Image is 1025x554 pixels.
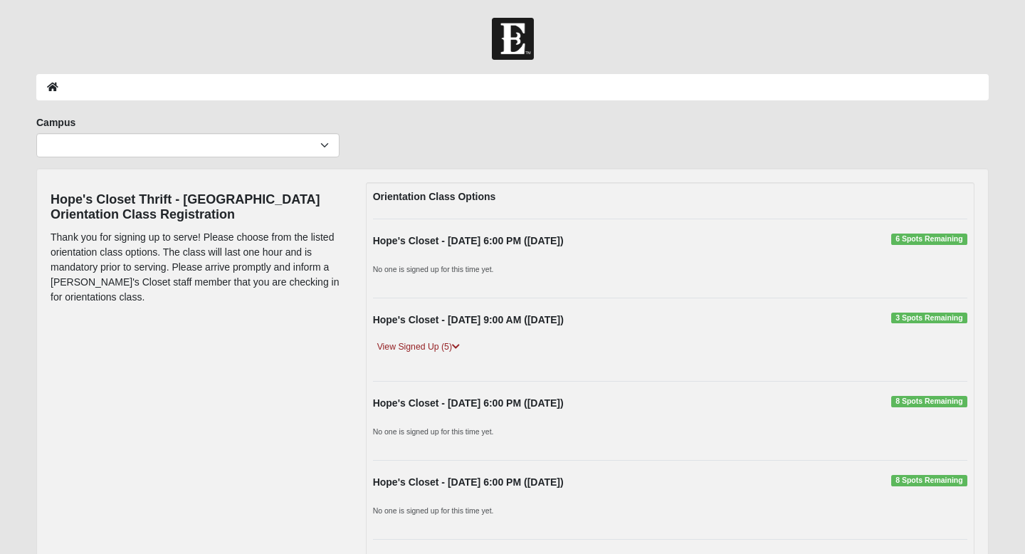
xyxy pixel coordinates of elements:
strong: Orientation Class Options [373,191,496,202]
h4: Hope's Closet Thrift - [GEOGRAPHIC_DATA] Orientation Class Registration [51,192,345,223]
strong: Hope's Closet - [DATE] 6:00 PM ([DATE]) [373,397,564,409]
small: No one is signed up for this time yet. [373,265,494,273]
small: No one is signed up for this time yet. [373,427,494,436]
strong: Hope's Closet - [DATE] 9:00 AM ([DATE]) [373,314,564,325]
p: Thank you for signing up to serve! Please choose from the listed orientation class options. The c... [51,230,345,305]
strong: Hope's Closet - [DATE] 6:00 PM ([DATE]) [373,476,564,488]
span: 6 Spots Remaining [891,234,967,245]
span: 8 Spots Remaining [891,396,967,407]
span: 3 Spots Remaining [891,313,967,324]
span: 8 Spots Remaining [891,475,967,486]
img: Church of Eleven22 Logo [492,18,534,60]
small: No one is signed up for this time yet. [373,506,494,515]
a: View Signed Up (5) [373,340,464,355]
label: Campus [36,115,75,130]
strong: Hope's Closet - [DATE] 6:00 PM ([DATE]) [373,235,564,246]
